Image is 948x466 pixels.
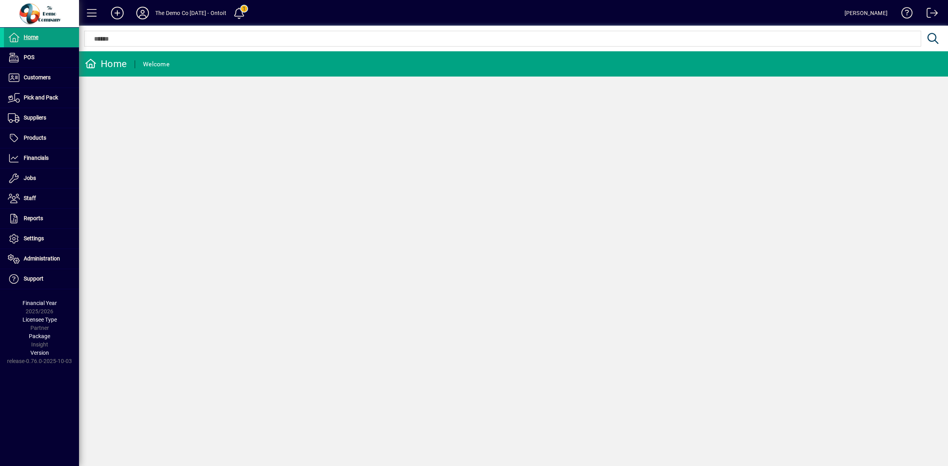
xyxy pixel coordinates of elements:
a: Knowledge Base [895,2,913,27]
a: Staff [4,189,79,208]
a: POS [4,48,79,67]
span: Support [24,275,43,282]
div: [PERSON_NAME] [845,7,888,19]
span: Staff [24,195,36,201]
a: Pick and Pack [4,88,79,108]
span: Suppliers [24,114,46,121]
span: Settings [24,235,44,241]
div: Home [85,58,127,70]
a: Customers [4,68,79,88]
span: Financial Year [23,300,57,306]
span: Customers [24,74,51,80]
span: Package [29,333,50,339]
a: Financials [4,148,79,168]
span: Reports [24,215,43,221]
a: Logout [921,2,938,27]
a: Products [4,128,79,148]
span: Jobs [24,175,36,181]
span: Pick and Pack [24,94,58,101]
a: Support [4,269,79,289]
span: POS [24,54,34,60]
span: Licensee Type [23,316,57,323]
a: Reports [4,209,79,228]
a: Administration [4,249,79,269]
span: Financials [24,155,49,161]
span: Home [24,34,38,40]
div: Welcome [143,58,169,71]
button: Profile [130,6,155,20]
a: Jobs [4,168,79,188]
button: Add [105,6,130,20]
a: Suppliers [4,108,79,128]
div: The Demo Co [DATE] - Ontoit [155,7,226,19]
span: Administration [24,255,60,262]
span: Version [30,350,49,356]
span: Products [24,135,46,141]
a: Settings [4,229,79,249]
